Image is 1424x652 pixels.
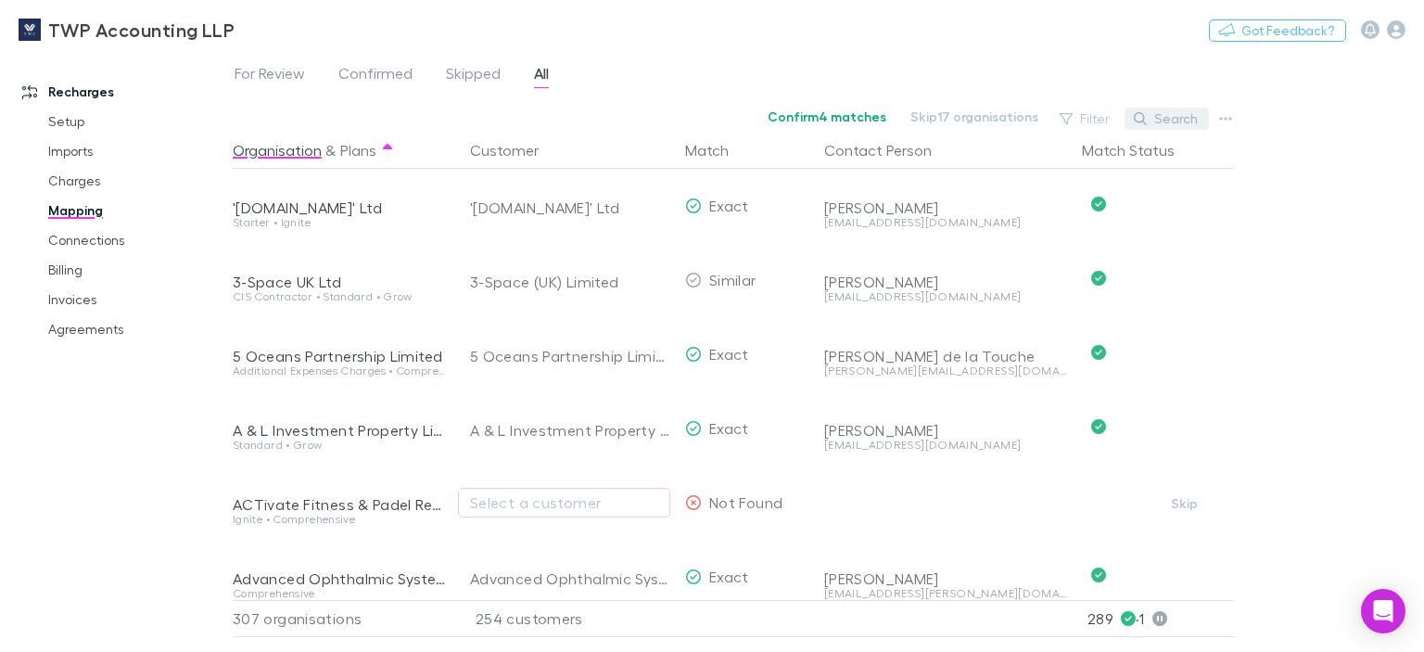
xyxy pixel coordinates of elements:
a: Setup [30,107,243,136]
a: Mapping [30,196,243,225]
div: A & L Investment Property Limited [233,421,448,440]
div: ACTivate Fitness & Padel Retreats Limited [233,495,448,514]
div: [EMAIL_ADDRESS][DOMAIN_NAME] [824,217,1067,228]
a: Connections [30,225,243,255]
button: Match Status [1082,132,1197,169]
div: 254 customers [455,600,678,637]
span: Exact [709,419,749,437]
div: 3-Space (UK) Limited [470,245,670,319]
div: 5 Oceans Partnership Limited [470,319,670,393]
div: CIS Contractor • Standard • Grow [233,291,448,302]
div: Select a customer [470,492,658,514]
span: Exact [709,345,749,363]
div: Open Intercom Messenger [1361,589,1405,633]
span: For Review [235,64,305,88]
div: 5 Oceans Partnership Limited [233,347,448,365]
span: All [534,64,549,88]
span: Confirmed [338,64,413,88]
div: Standard • Grow [233,440,448,451]
button: Skip [1154,492,1214,515]
svg: Confirmed [1091,271,1106,286]
div: Ignite • Comprehensive [233,514,448,525]
button: Select a customer [458,488,670,518]
span: Not Found [709,493,782,511]
a: Agreements [30,314,243,344]
span: Exact [709,568,749,585]
div: [EMAIL_ADDRESS][DOMAIN_NAME] [824,440,1067,451]
div: Starter • Ignite [233,217,448,228]
a: Recharges [4,77,243,107]
div: '[DOMAIN_NAME]' Ltd [233,198,448,217]
button: Filter [1050,108,1121,130]
div: 3-Space UK Ltd [233,273,448,291]
div: 307 organisations [233,600,455,637]
div: Advanced Ophthalmic Systems Ltd [233,569,448,588]
button: Organisation [233,132,322,169]
span: Exact [709,197,749,214]
div: '[DOMAIN_NAME]' Ltd [470,171,670,245]
button: Plans [340,132,376,169]
button: Match [685,132,751,169]
a: Billing [30,255,243,285]
a: Imports [30,136,243,166]
button: Got Feedback? [1209,19,1346,42]
button: Customer [470,132,561,169]
a: Invoices [30,285,243,314]
div: [PERSON_NAME][EMAIL_ADDRESS][DOMAIN_NAME] [824,365,1067,377]
p: 289 · 1 [1087,601,1234,636]
button: Search [1125,108,1209,130]
img: TWP Accounting LLP's Logo [19,19,41,41]
div: [PERSON_NAME] de la Touche [824,347,1067,365]
h3: TWP Accounting LLP [48,19,235,41]
button: Confirm4 matches [756,106,898,128]
button: Contact Person [824,132,954,169]
span: Similar [709,271,756,288]
a: TWP Accounting LLP [7,7,246,52]
div: [PERSON_NAME] [824,569,1067,588]
div: Comprehensive [233,588,448,599]
div: & [233,132,448,169]
div: [PERSON_NAME] [824,198,1067,217]
a: Charges [30,166,243,196]
svg: Confirmed [1091,419,1106,434]
span: Skipped [446,64,501,88]
div: Advanced Ophthalmic Systems Ltd [470,542,670,616]
div: [PERSON_NAME] [824,273,1067,291]
div: [EMAIL_ADDRESS][DOMAIN_NAME] [824,291,1067,302]
svg: Confirmed [1091,568,1106,582]
div: [EMAIL_ADDRESS][PERSON_NAME][DOMAIN_NAME] [824,588,1067,599]
div: Additional Expenses Charges • Comprehensive [233,365,448,377]
svg: Confirmed [1091,345,1106,360]
svg: Confirmed [1091,197,1106,211]
button: Skip17 organisations [898,106,1050,128]
div: A & L Investment Property Limited [470,393,670,467]
div: [PERSON_NAME] [824,421,1067,440]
